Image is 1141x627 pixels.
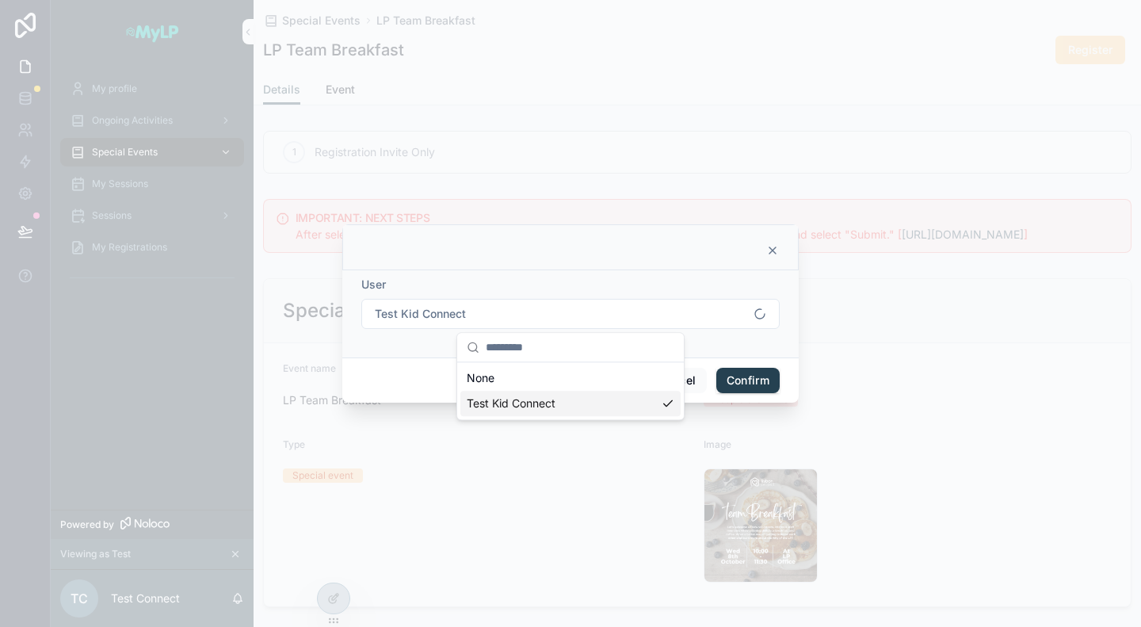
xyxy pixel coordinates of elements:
[375,306,466,322] span: Test Kid Connect
[716,368,780,393] button: Confirm
[361,277,386,291] span: User
[361,299,780,329] button: Select Button
[460,365,681,391] div: None
[457,362,684,419] div: Suggestions
[467,396,555,411] span: Test Kid Connect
